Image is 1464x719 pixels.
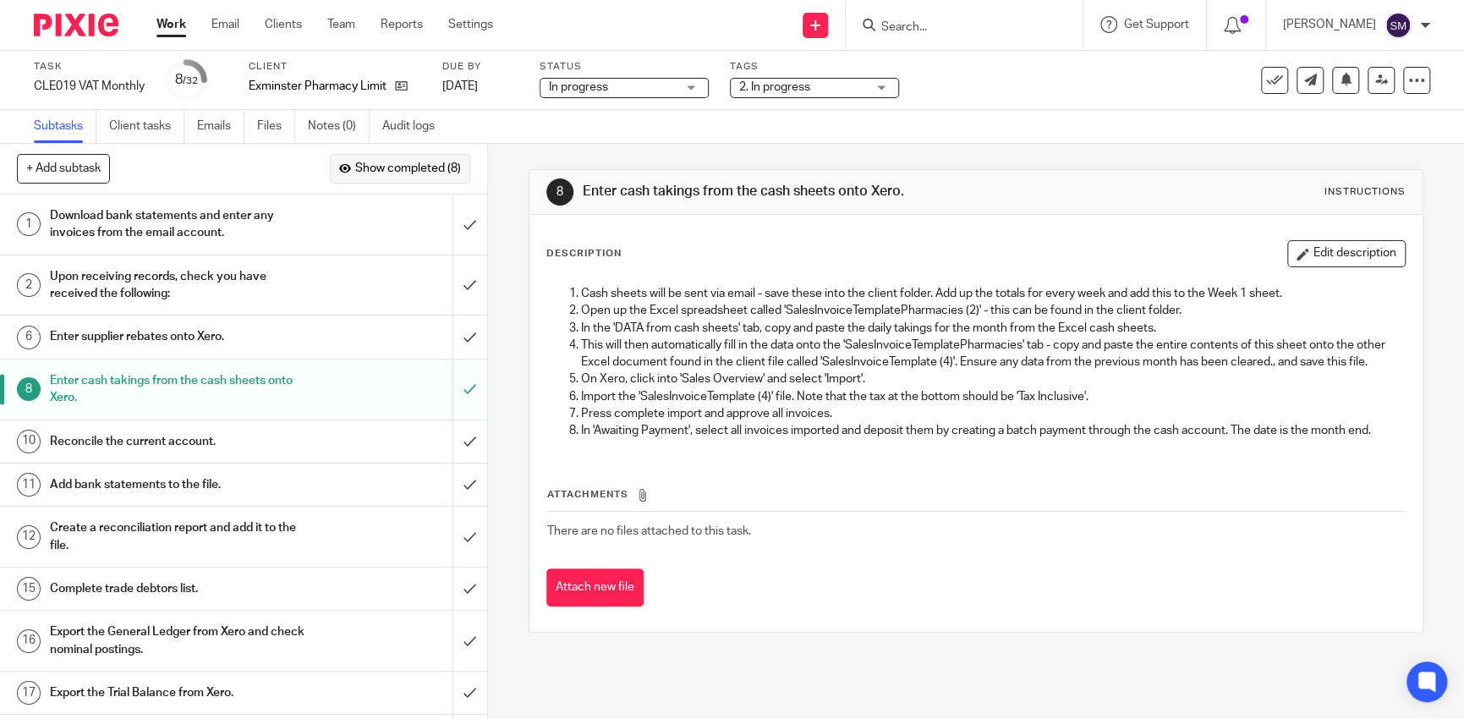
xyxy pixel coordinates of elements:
[549,81,608,93] span: In progress
[581,337,1405,371] p: This will then automatically fill in the data onto the 'SalesInvoiceTemplatePharmacies' tab - cop...
[265,16,302,33] a: Clients
[1124,19,1189,30] span: Get Support
[50,680,307,705] h1: Export the Trial Balance from Xero.
[156,16,186,33] a: Work
[50,429,307,454] h1: Reconcile the current account.
[17,430,41,453] div: 10
[183,76,198,85] small: /32
[34,14,118,36] img: Pixie
[50,619,307,662] h1: Export the General Ledger from Xero and check nominal postings.
[546,178,573,206] div: 8
[583,183,1012,200] h1: Enter cash takings from the cash sheets onto Xero.
[448,16,493,33] a: Settings
[17,212,41,236] div: 1
[17,681,41,705] div: 17
[249,60,421,74] label: Client
[175,70,198,90] div: 8
[540,60,709,74] label: Status
[50,472,307,497] h1: Add bank statements to the file.
[109,110,184,143] a: Client tasks
[442,60,518,74] label: Due by
[442,80,478,92] span: [DATE]
[50,264,307,307] h1: Upon receiving records, check you have received the following:
[1287,240,1406,267] button: Edit description
[17,577,41,601] div: 15
[355,162,461,176] span: Show completed (8)
[34,60,145,74] label: Task
[50,515,307,558] h1: Create a reconciliation report and add it to the file.
[581,370,1405,387] p: On Xero, click into 'Sales Overview' and select 'Import'.
[547,490,628,499] span: Attachments
[249,78,387,95] p: Exminster Pharmacy Limited
[17,473,41,497] div: 11
[17,154,110,183] button: + Add subtask
[50,203,307,246] h1: Download bank statements and enter any invoices from the email account.
[730,60,899,74] label: Tags
[581,422,1405,439] p: In 'Awaiting Payment', select all invoices imported and deposit them by creating a batch payment ...
[17,629,41,653] div: 16
[581,285,1405,302] p: Cash sheets will be sent via email - save these into the client folder. Add up the totals for eve...
[17,273,41,297] div: 2
[880,20,1032,36] input: Search
[34,110,96,143] a: Subtasks
[1384,12,1412,39] img: svg%3E
[581,388,1405,405] p: Import the 'SalesInvoiceTemplate (4)' file. Note that the tax at the bottom should be 'Tax Inclus...
[1283,16,1376,33] p: [PERSON_NAME]
[547,525,751,537] span: There are no files attached to this task.
[50,576,307,601] h1: Complete trade debtors list.
[330,154,470,183] button: Show completed (8)
[382,110,447,143] a: Audit logs
[17,377,41,401] div: 8
[308,110,370,143] a: Notes (0)
[1324,185,1406,199] div: Instructions
[581,320,1405,337] p: In the 'DATA from cash sheets' tab, copy and paste the daily takings for the month from the Excel...
[17,525,41,549] div: 12
[34,78,145,95] div: CLE019 VAT Monthly
[381,16,423,33] a: Reports
[546,247,622,261] p: Description
[197,110,244,143] a: Emails
[739,81,810,93] span: 2. In progress
[257,110,295,143] a: Files
[50,368,307,411] h1: Enter cash takings from the cash sheets onto Xero.
[17,326,41,349] div: 6
[327,16,355,33] a: Team
[211,16,239,33] a: Email
[581,405,1405,422] p: Press complete import and approve all invoices.
[581,302,1405,319] p: Open up the Excel spreadsheet called 'SalesInvoiceTemplatePharmacies (2)' - this can be found in ...
[546,568,644,606] button: Attach new file
[50,324,307,349] h1: Enter supplier rebates onto Xero.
